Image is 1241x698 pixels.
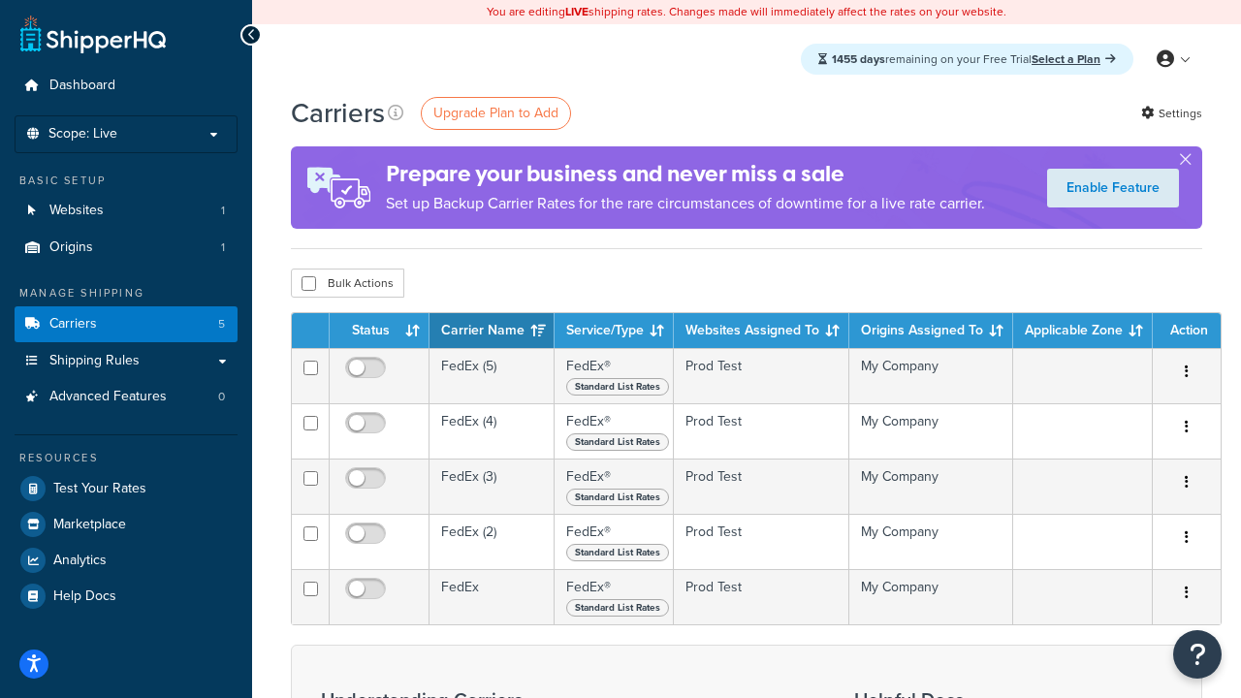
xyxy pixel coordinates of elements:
[430,569,555,624] td: FedEx
[674,313,849,348] th: Websites Assigned To: activate to sort column ascending
[49,389,167,405] span: Advanced Features
[674,569,849,624] td: Prod Test
[555,459,674,514] td: FedEx®
[218,389,225,405] span: 0
[386,158,985,190] h4: Prepare your business and never miss a sale
[15,193,238,229] a: Websites 1
[849,348,1013,403] td: My Company
[15,173,238,189] div: Basic Setup
[15,543,238,578] a: Analytics
[218,316,225,333] span: 5
[1153,313,1221,348] th: Action
[53,553,107,569] span: Analytics
[53,517,126,533] span: Marketplace
[849,313,1013,348] th: Origins Assigned To: activate to sort column ascending
[674,403,849,459] td: Prod Test
[221,203,225,219] span: 1
[15,507,238,542] a: Marketplace
[15,230,238,266] a: Origins 1
[53,588,116,605] span: Help Docs
[430,313,555,348] th: Carrier Name: activate to sort column ascending
[49,353,140,369] span: Shipping Rules
[291,146,386,229] img: ad-rules-rateshop-fe6ec290ccb7230408bd80ed9643f0289d75e0ffd9eb532fc0e269fcd187b520.png
[430,403,555,459] td: FedEx (4)
[674,459,849,514] td: Prod Test
[566,433,669,451] span: Standard List Rates
[53,481,146,497] span: Test Your Rates
[555,403,674,459] td: FedEx®
[555,514,674,569] td: FedEx®
[15,471,238,506] a: Test Your Rates
[555,313,674,348] th: Service/Type: activate to sort column ascending
[849,459,1013,514] td: My Company
[386,190,985,217] p: Set up Backup Carrier Rates for the rare circumstances of downtime for a live rate carrier.
[674,348,849,403] td: Prod Test
[1047,169,1179,207] a: Enable Feature
[566,599,669,617] span: Standard List Rates
[566,378,669,396] span: Standard List Rates
[555,569,674,624] td: FedEx®
[1013,313,1153,348] th: Applicable Zone: activate to sort column ascending
[430,348,555,403] td: FedEx (5)
[832,50,885,68] strong: 1455 days
[849,403,1013,459] td: My Company
[566,489,669,506] span: Standard List Rates
[555,348,674,403] td: FedEx®
[430,514,555,569] td: FedEx (2)
[849,569,1013,624] td: My Company
[801,44,1133,75] div: remaining on your Free Trial
[49,78,115,94] span: Dashboard
[20,15,166,53] a: ShipperHQ Home
[291,269,404,298] button: Bulk Actions
[849,514,1013,569] td: My Company
[15,306,238,342] li: Carriers
[15,193,238,229] li: Websites
[15,450,238,466] div: Resources
[433,103,558,123] span: Upgrade Plan to Add
[15,379,238,415] li: Advanced Features
[291,94,385,132] h1: Carriers
[221,239,225,256] span: 1
[15,306,238,342] a: Carriers 5
[1173,630,1222,679] button: Open Resource Center
[48,126,117,143] span: Scope: Live
[49,239,93,256] span: Origins
[15,230,238,266] li: Origins
[15,379,238,415] a: Advanced Features 0
[566,544,669,561] span: Standard List Rates
[330,313,430,348] th: Status: activate to sort column ascending
[15,68,238,104] a: Dashboard
[421,97,571,130] a: Upgrade Plan to Add
[15,579,238,614] a: Help Docs
[15,285,238,301] div: Manage Shipping
[15,343,238,379] a: Shipping Rules
[565,3,589,20] b: LIVE
[430,459,555,514] td: FedEx (3)
[1032,50,1116,68] a: Select a Plan
[1141,100,1202,127] a: Settings
[49,203,104,219] span: Websites
[49,316,97,333] span: Carriers
[674,514,849,569] td: Prod Test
